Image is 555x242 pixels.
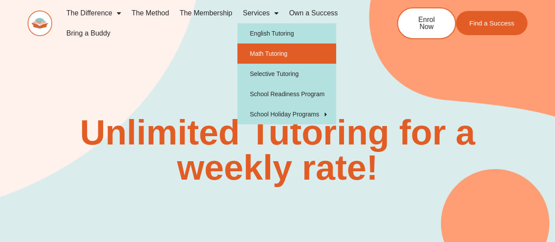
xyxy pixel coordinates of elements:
[174,3,237,23] a: The Membership
[469,20,514,26] span: Find a Success
[237,23,336,43] a: English Tutoring
[61,3,126,23] a: The Difference
[411,16,442,30] span: Enrol Now
[237,3,283,23] a: Services
[284,3,343,23] a: Own a Success
[60,115,494,185] h2: Unlimited Tutoring for a weekly rate!
[237,43,336,64] a: Math Tutoring
[126,3,174,23] a: The Method
[237,104,336,124] a: School Holiday Programs
[237,84,336,104] a: School Readiness Program
[237,23,336,124] ul: Services
[397,7,456,39] a: Enrol Now
[61,23,116,43] a: Bring a Buddy
[456,11,527,35] a: Find a Success
[61,3,368,43] nav: Menu
[204,94,351,102] h4: SUCCESS TUTORING​
[237,64,336,84] a: Selective Tutoring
